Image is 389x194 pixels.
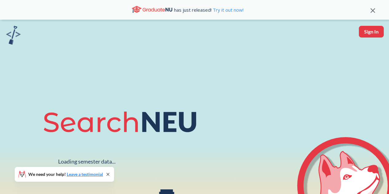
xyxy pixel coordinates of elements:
span: We need your help! [28,172,103,176]
div: Loading semester data... [58,158,116,165]
a: sandbox logo [6,26,21,46]
img: sandbox logo [6,26,21,45]
a: Try it out now! [212,7,244,13]
button: Sign In [359,26,384,38]
span: has just released! [174,6,244,13]
a: Leave a testimonial [67,172,103,177]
